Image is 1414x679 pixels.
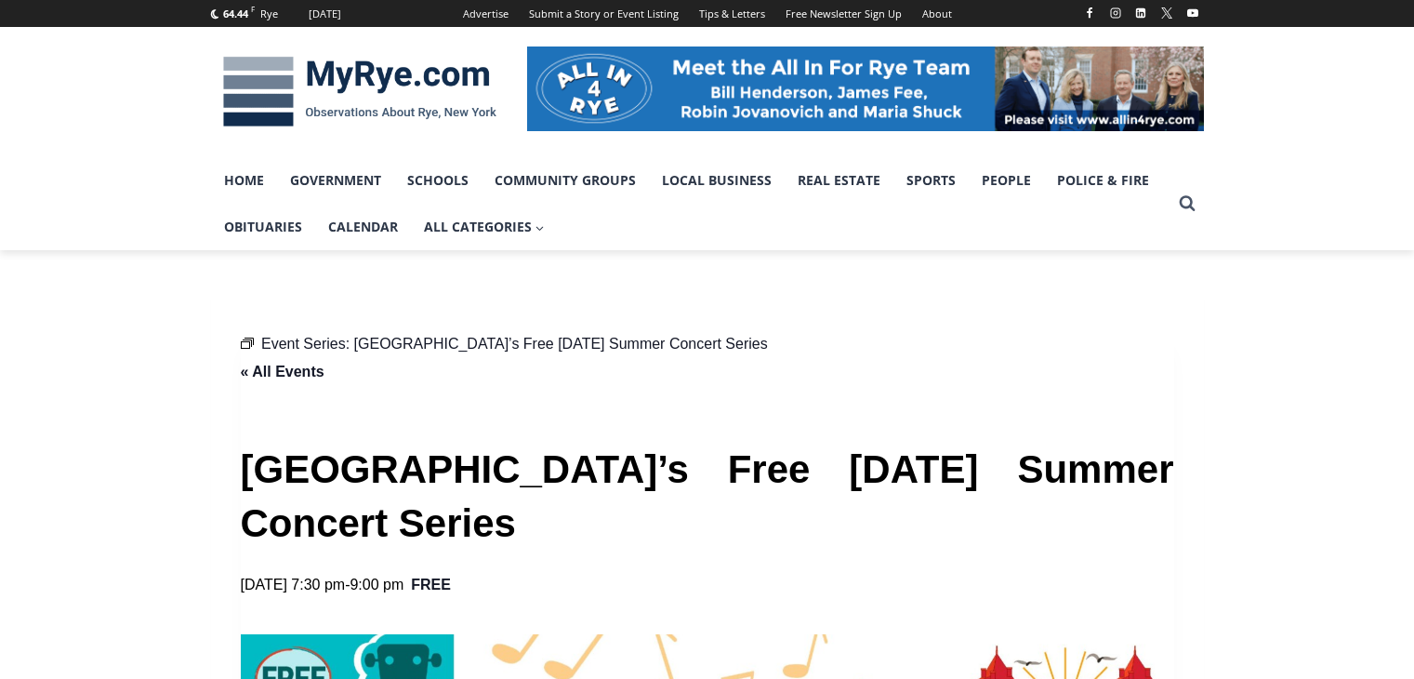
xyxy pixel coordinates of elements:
[241,364,324,379] a: « All Events
[261,336,350,352] span: Event Series:
[241,332,254,356] em: Event Series:
[309,6,341,22] div: [DATE]
[394,157,482,204] a: Schools
[241,443,1174,551] h1: [GEOGRAPHIC_DATA]’s Free [DATE] Summer Concert Series
[785,157,893,204] a: Real Estate
[1044,157,1162,204] a: Police & Fire
[411,573,451,597] span: Free
[223,7,248,20] span: 64.44
[211,157,277,204] a: Home
[241,577,346,592] span: [DATE] 7:30 pm
[354,336,768,352] a: [GEOGRAPHIC_DATA]’s Free [DATE] Summer Concert Series
[1156,2,1178,24] a: X
[411,204,558,250] a: All Categories
[649,157,785,204] a: Local Business
[251,4,255,14] span: F
[1130,2,1152,24] a: Linkedin
[527,47,1204,130] img: All in for Rye
[482,157,649,204] a: Community Groups
[277,157,394,204] a: Government
[241,573,404,597] h2: -
[1104,2,1127,24] a: Instagram
[969,157,1044,204] a: People
[1182,2,1204,24] a: YouTube
[315,204,411,250] a: Calendar
[211,204,315,250] a: Obituaries
[424,217,545,237] span: All Categories
[211,44,509,140] img: MyRye.com
[350,577,403,592] span: 9:00 pm
[260,6,278,22] div: Rye
[1078,2,1101,24] a: Facebook
[893,157,969,204] a: Sports
[211,157,1170,251] nav: Primary Navigation
[1170,187,1204,220] button: View Search Form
